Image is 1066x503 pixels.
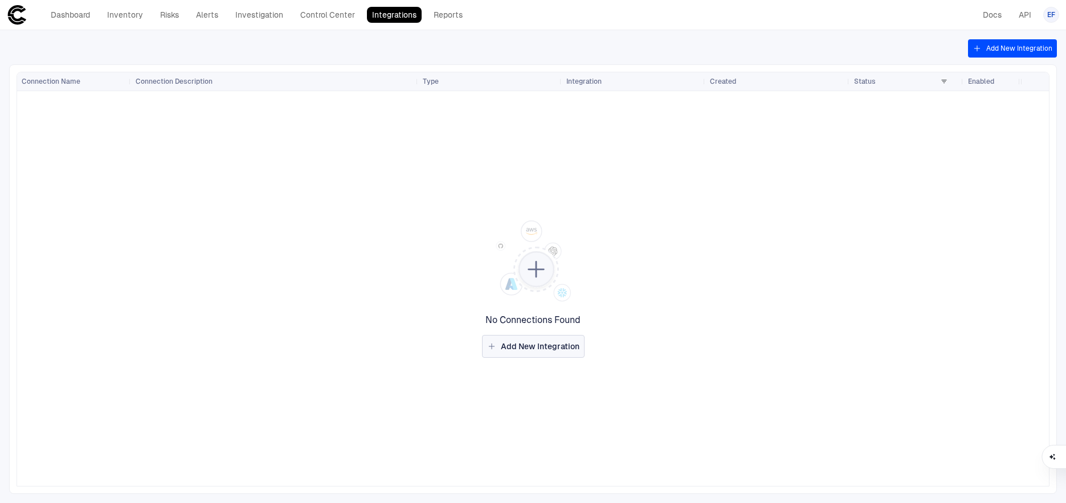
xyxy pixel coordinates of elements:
span: Connection Description [136,77,213,86]
a: Docs [978,7,1007,23]
span: Created [710,77,736,86]
a: Integrations [367,7,422,23]
a: Investigation [230,7,288,23]
span: Type [423,77,439,86]
a: Reports [428,7,468,23]
span: Add New Integration [501,341,579,351]
a: API [1014,7,1036,23]
span: Connection Name [22,77,80,86]
a: Risks [155,7,184,23]
a: Control Center [295,7,360,23]
a: Inventory [102,7,148,23]
a: Dashboard [46,7,95,23]
a: Alerts [191,7,223,23]
span: Status [854,77,876,86]
span: No Connections Found [485,314,581,326]
span: EF [1047,10,1055,19]
span: Integration [566,77,602,86]
button: Add New Integration [482,335,585,358]
button: Add New Integration [968,39,1057,58]
span: Enabled [968,77,994,86]
button: EF [1043,7,1059,23]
